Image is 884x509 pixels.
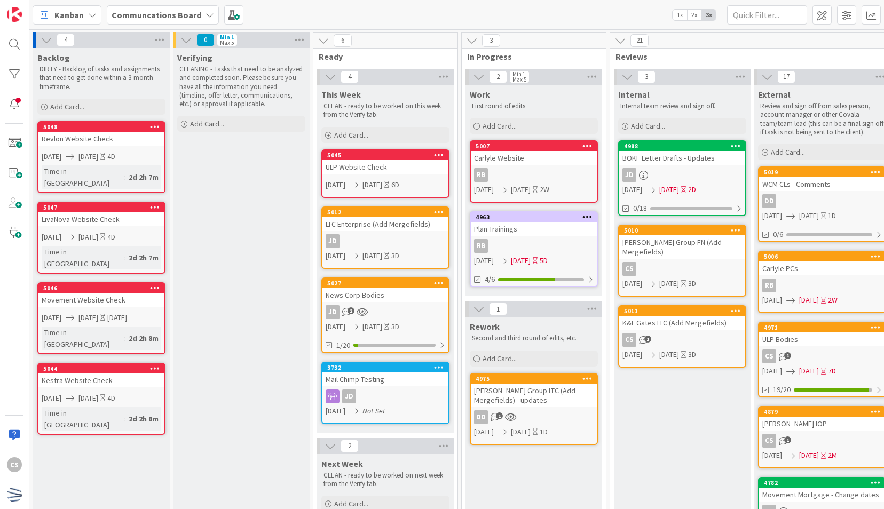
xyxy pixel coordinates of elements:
span: Verifying [177,52,212,63]
div: Kestra Website Check [38,373,164,387]
div: 5012 [322,208,448,217]
div: 5046 [43,284,164,292]
span: 17 [777,70,795,83]
span: 3 [482,34,500,47]
div: 5010 [619,226,745,235]
div: [DATE] [107,312,127,323]
span: [DATE] [799,295,819,306]
div: 4988BOKF Letter Drafts - Updates [619,141,745,165]
div: 4963Plan Trainings [471,212,597,236]
div: DD [474,410,488,424]
span: : [124,413,126,425]
a: 4963Plan TrainingsRB[DATE][DATE]5D4/6 [470,211,598,287]
div: 5D [540,255,548,266]
span: This Week [321,89,361,100]
div: 3732 [322,363,448,372]
div: RB [474,239,488,253]
span: [DATE] [474,184,494,195]
div: CS [619,333,745,347]
div: RB [471,239,597,253]
div: 5007 [476,142,597,150]
div: Min 1 [220,35,234,40]
span: [DATE] [762,450,782,461]
span: Add Card... [334,130,368,140]
div: 3D [688,278,696,289]
div: 4D [107,232,115,243]
div: JD [326,234,340,248]
a: 5045ULP Website Check[DATE][DATE]6D [321,149,449,198]
div: 4975 [476,375,597,383]
span: 1 [489,303,507,315]
span: Add Card... [334,499,368,508]
div: LivaNova Website Check [38,212,164,226]
span: [DATE] [622,184,642,195]
div: 5012LTC Enterprise (Add Mergefields) [322,208,448,231]
div: 2d 2h 8m [126,413,161,425]
span: [DATE] [511,255,531,266]
div: 4988 [619,141,745,151]
div: 5047 [38,203,164,212]
div: CS [622,333,636,347]
input: Quick Filter... [727,5,807,25]
span: 0/18 [633,203,647,214]
div: 5045ULP Website Check [322,150,448,174]
div: 5048Revlon Website Check [38,122,164,146]
span: [DATE] [659,278,679,289]
div: RB [474,168,488,182]
div: JD [619,168,745,182]
div: 1D [828,210,836,221]
div: RB [762,279,776,292]
div: 2D [688,184,696,195]
div: 7D [828,365,836,377]
span: Add Card... [631,121,665,131]
div: ULP Website Check [322,160,448,174]
div: 5007 [471,141,597,151]
div: 4963 [471,212,597,222]
p: Review and sign off from sales person, account manager or other Covala team/team lead (this can b... [760,102,884,137]
span: Internal [618,89,650,100]
span: [DATE] [78,232,98,243]
div: 4D [107,151,115,162]
span: External [758,89,791,100]
span: [DATE] [42,151,61,162]
span: 1 [784,352,791,359]
div: Max 5 [220,40,234,45]
div: [PERSON_NAME] Group FN (Add Mergefields) [619,235,745,259]
span: 19/20 [773,384,791,395]
span: [DATE] [326,321,345,332]
i: Not Set [362,406,385,416]
div: Revlon Website Check [38,132,164,146]
a: 5010[PERSON_NAME] Group FN (Add Mergefields)CS[DATE][DATE]3D [618,225,746,297]
span: 1x [673,10,687,20]
div: 5048 [38,122,164,132]
div: 5047 [43,204,164,211]
div: News Corp Bodies [322,288,448,302]
span: [DATE] [474,426,494,438]
a: 5011K&L Gates LTC (Add Mergefields)CS[DATE][DATE]3D [618,305,746,368]
div: 5011 [624,307,745,315]
span: 2 [489,70,507,83]
span: Rework [470,321,500,332]
div: 5027 [327,280,448,287]
a: 4975[PERSON_NAME] Group LTC (Add Mergefields) - updatesDD[DATE][DATE]1D [470,373,598,445]
div: 4D [107,393,115,404]
div: Time in [GEOGRAPHIC_DATA] [42,407,124,431]
span: [DATE] [362,179,382,190]
span: 1 [784,436,791,443]
div: 5044 [43,365,164,372]
span: 0/6 [773,229,783,240]
div: 3732 [327,364,448,371]
div: 5048 [43,123,164,131]
span: [DATE] [799,450,819,461]
span: [DATE] [622,349,642,360]
div: Time in [GEOGRAPHIC_DATA] [42,165,124,189]
div: 5010[PERSON_NAME] Group FN (Add Mergefields) [619,226,745,259]
div: CS [619,262,745,276]
span: [DATE] [762,365,782,377]
div: 4963 [476,213,597,221]
span: [DATE] [78,312,98,323]
div: Mail Chimp Testing [322,372,448,386]
span: 2x [687,10,701,20]
span: Add Card... [483,121,517,131]
a: 5012LTC Enterprise (Add Mergefields)JD[DATE][DATE]3D [321,206,449,269]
